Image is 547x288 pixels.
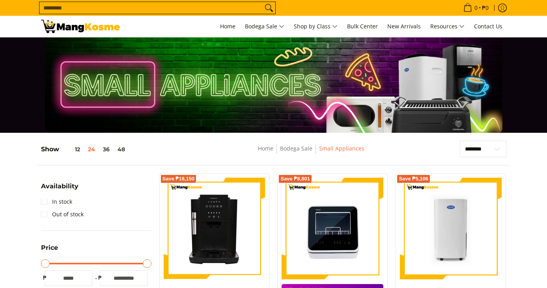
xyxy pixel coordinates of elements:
span: Availability [41,183,78,190]
nav: Main Menu [128,16,506,37]
span: Save ₱8,801 [280,177,310,181]
img: Condura Automatic Espresso Machine (Class A) [164,178,265,279]
a: Shop by Class [290,16,342,37]
a: Resources [426,16,469,37]
span: Contact Us [474,22,502,30]
a: Bodega Sale [241,16,288,37]
a: Bodega Sale [280,145,312,152]
h5: Show [41,145,129,153]
a: Home [216,16,239,37]
span: Price [41,245,58,251]
span: New Arrivals [387,22,421,30]
button: Search [263,2,275,14]
span: Bodega Sale [245,22,284,32]
span: Bulk Center [347,22,378,30]
a: Small Appliances [319,145,364,152]
button: 12 [59,146,84,152]
a: Home [258,145,273,152]
button: 36 [99,146,114,152]
a: New Arrivals [383,16,425,37]
span: • [461,4,491,12]
img: Small Appliances l Mang Kosme: Home Appliances Warehouse Sale [41,20,120,33]
summary: Open [41,183,78,195]
span: Resources [430,22,465,32]
button: 24 [84,146,99,152]
a: Out of stock [41,208,84,221]
span: Save ₱18,150 [162,177,195,181]
summary: Open [41,245,58,257]
span: Home [220,22,235,30]
span: Shop by Class [294,22,338,32]
nav: Breadcrumbs [200,144,422,162]
a: In stock [41,195,72,208]
span: ₱ [96,274,104,282]
img: Carrier 30L White Dehumidifier (Class B) [400,178,502,279]
a: Contact Us [470,16,506,37]
span: ₱0 [481,5,490,11]
span: ₱ [41,274,49,282]
button: 48 [114,146,129,152]
span: Save ₱5,106 [399,177,428,181]
img: Toshiba Mini 4-Set Dishwasher (Class A) [282,178,383,279]
span: 0 [473,5,479,11]
a: Bulk Center [343,16,382,37]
